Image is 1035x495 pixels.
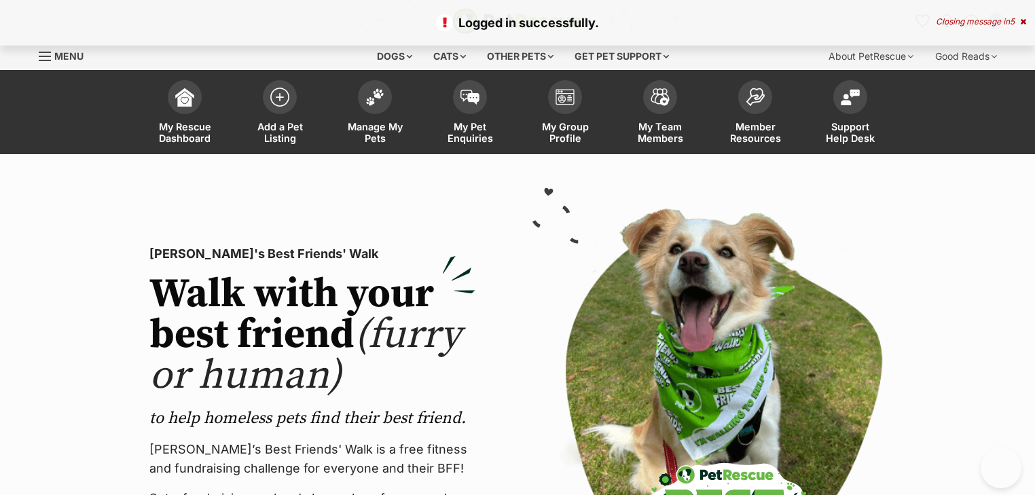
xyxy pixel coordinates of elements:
span: My Pet Enquiries [439,121,501,144]
p: [PERSON_NAME]'s Best Friends' Walk [149,244,475,263]
div: Cats [424,43,475,70]
img: pet-enquiries-icon-7e3ad2cf08bfb03b45e93fb7055b45f3efa6380592205ae92323e6603595dc1f.svg [460,90,479,105]
a: Support Help Desk [803,73,898,154]
span: Menu [54,50,84,62]
h2: Walk with your best friend [149,274,475,397]
p: to help homeless pets find their best friend. [149,407,475,429]
img: member-resources-icon-8e73f808a243e03378d46382f2149f9095a855e16c252ad45f914b54edf8863c.svg [746,88,765,106]
span: Manage My Pets [344,121,405,144]
a: Menu [39,43,93,67]
span: Support Help Desk [820,121,881,144]
span: My Rescue Dashboard [154,121,215,144]
a: My Rescue Dashboard [137,73,232,154]
a: Add a Pet Listing [232,73,327,154]
div: Good Reads [926,43,1006,70]
span: (furry or human) [149,310,461,401]
a: Manage My Pets [327,73,422,154]
img: team-members-icon-5396bd8760b3fe7c0b43da4ab00e1e3bb1a5d9ba89233759b79545d2d3fc5d0d.svg [651,88,670,106]
span: My Group Profile [534,121,596,144]
div: Other pets [477,43,563,70]
a: My Pet Enquiries [422,73,517,154]
img: dashboard-icon-eb2f2d2d3e046f16d808141f083e7271f6b2e854fb5c12c21221c1fb7104beca.svg [175,88,194,107]
p: [PERSON_NAME]’s Best Friends' Walk is a free fitness and fundraising challenge for everyone and t... [149,440,475,478]
img: help-desk-icon-fdf02630f3aa405de69fd3d07c3f3aa587a6932b1a1747fa1d2bba05be0121f9.svg [841,89,860,105]
span: My Team Members [630,121,691,144]
div: Dogs [367,43,422,70]
div: About PetRescue [819,43,923,70]
a: Member Resources [708,73,803,154]
img: add-pet-listing-icon-0afa8454b4691262ce3f59096e99ab1cd57d4a30225e0717b998d2c9b9846f56.svg [270,88,289,107]
div: Get pet support [565,43,678,70]
iframe: Help Scout Beacon - Open [981,447,1021,488]
a: My Group Profile [517,73,613,154]
img: manage-my-pets-icon-02211641906a0b7f246fdf0571729dbe1e7629f14944591b6c1af311fb30b64b.svg [365,88,384,106]
a: My Team Members [613,73,708,154]
span: Add a Pet Listing [249,121,310,144]
span: Member Resources [725,121,786,144]
img: group-profile-icon-3fa3cf56718a62981997c0bc7e787c4b2cf8bcc04b72c1350f741eb67cf2f40e.svg [556,89,575,105]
